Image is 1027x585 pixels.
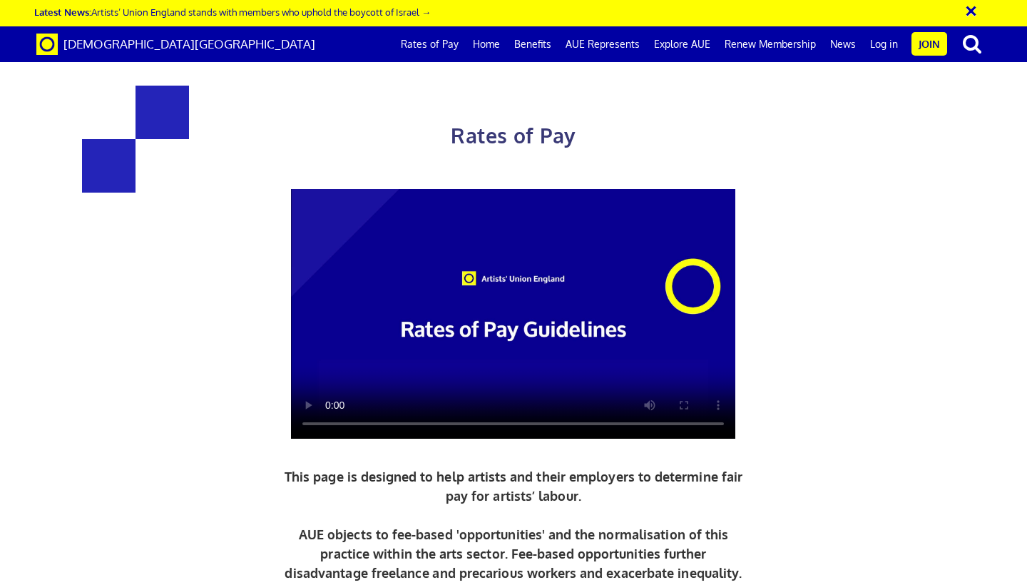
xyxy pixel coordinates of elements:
a: Explore AUE [647,26,717,62]
a: Renew Membership [717,26,823,62]
span: Rates of Pay [451,123,576,148]
a: News [823,26,863,62]
a: Join [911,32,947,56]
a: Brand [DEMOGRAPHIC_DATA][GEOGRAPHIC_DATA] [26,26,326,62]
a: Rates of Pay [394,26,466,62]
button: search [950,29,994,58]
strong: Latest News: [34,6,91,18]
a: Benefits [507,26,558,62]
a: AUE Represents [558,26,647,62]
span: [DEMOGRAPHIC_DATA][GEOGRAPHIC_DATA] [63,36,315,51]
a: Latest News:Artists’ Union England stands with members who uphold the boycott of Israel → [34,6,431,18]
a: Home [466,26,507,62]
a: Log in [863,26,905,62]
p: This page is designed to help artists and their employers to determine fair pay for artists’ labo... [281,467,747,583]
